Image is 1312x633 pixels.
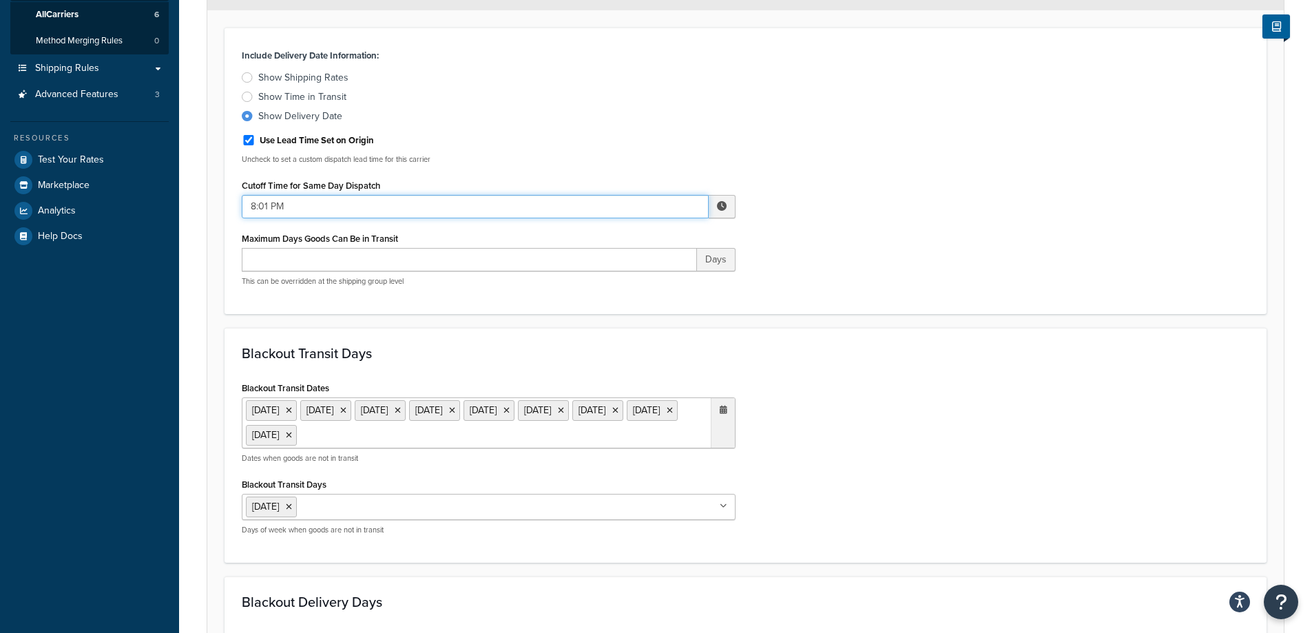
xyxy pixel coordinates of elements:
[10,173,169,198] a: Marketplace
[10,224,169,249] a: Help Docs
[242,180,380,191] label: Cutoff Time for Same Day Dispatch
[242,479,326,490] label: Blackout Transit Days
[242,154,736,165] p: Uncheck to set a custom dispatch lead time for this carrier
[36,9,79,21] span: All Carriers
[252,499,279,514] span: [DATE]
[10,56,169,81] a: Shipping Rules
[242,46,379,65] label: Include Delivery Date Information:
[154,9,159,21] span: 6
[627,400,678,421] li: [DATE]
[10,2,169,28] a: AllCarriers6
[10,132,169,144] div: Resources
[10,82,169,107] li: Advanced Features
[10,198,169,223] a: Analytics
[409,400,460,421] li: [DATE]
[242,276,736,287] p: This can be overridden at the shipping group level
[36,35,123,47] span: Method Merging Rules
[242,346,1249,361] h3: Blackout Transit Days
[1262,14,1290,39] button: Show Help Docs
[1264,585,1298,619] button: Open Resource Center
[10,28,169,54] a: Method Merging Rules0
[10,147,169,172] a: Test Your Rates
[154,35,159,47] span: 0
[572,400,623,421] li: [DATE]
[518,400,569,421] li: [DATE]
[246,400,297,421] li: [DATE]
[258,110,342,123] div: Show Delivery Date
[258,71,348,85] div: Show Shipping Rates
[242,234,398,244] label: Maximum Days Goods Can Be in Transit
[38,205,76,217] span: Analytics
[242,525,736,535] p: Days of week when goods are not in transit
[242,383,329,393] label: Blackout Transit Dates
[38,231,83,242] span: Help Docs
[258,90,346,104] div: Show Time in Transit
[242,453,736,464] p: Dates when goods are not in transit
[246,425,297,446] li: [DATE]
[35,63,99,74] span: Shipping Rules
[464,400,514,421] li: [DATE]
[155,89,160,101] span: 3
[10,82,169,107] a: Advanced Features3
[38,154,104,166] span: Test Your Rates
[355,400,406,421] li: [DATE]
[38,180,90,191] span: Marketplace
[35,89,118,101] span: Advanced Features
[260,134,374,147] label: Use Lead Time Set on Origin
[697,248,736,271] span: Days
[300,400,351,421] li: [DATE]
[242,594,1249,610] h3: Blackout Delivery Days
[10,28,169,54] li: Method Merging Rules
